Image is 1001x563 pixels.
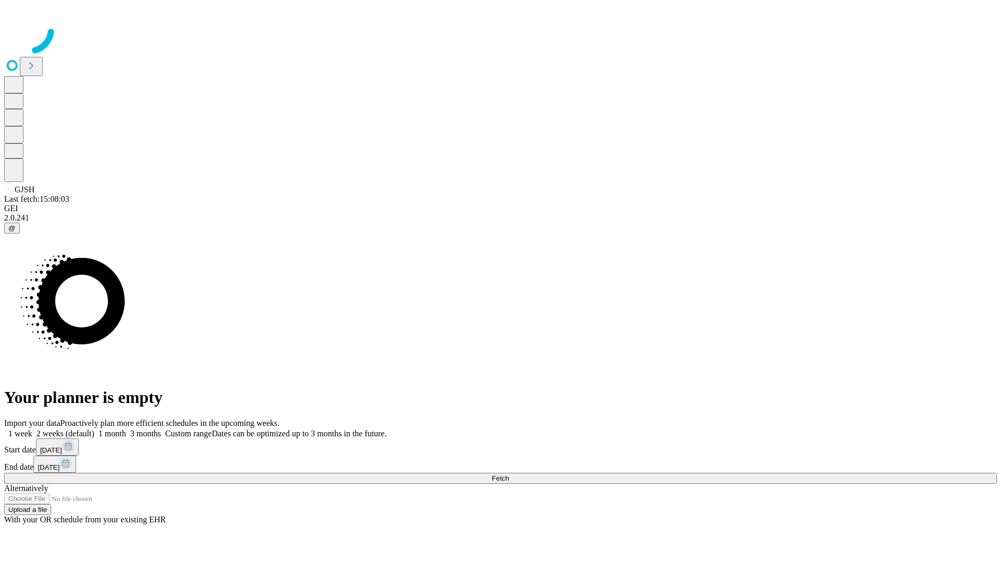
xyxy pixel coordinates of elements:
[4,223,20,234] button: @
[33,456,76,473] button: [DATE]
[4,515,166,524] span: With your OR schedule from your existing EHR
[4,388,997,407] h1: Your planner is empty
[212,429,386,438] span: Dates can be optimized up to 3 months in the future.
[60,419,279,427] span: Proactively plan more efficient schedules in the upcoming weeks.
[4,194,69,203] span: Last fetch: 15:08:03
[36,438,79,456] button: [DATE]
[8,224,16,232] span: @
[4,204,997,213] div: GEI
[36,429,94,438] span: 2 weeks (default)
[4,473,997,484] button: Fetch
[4,213,997,223] div: 2.0.241
[8,429,32,438] span: 1 week
[99,429,126,438] span: 1 month
[4,484,48,493] span: Alternatively
[492,474,509,482] span: Fetch
[15,185,34,194] span: GJSH
[4,419,60,427] span: Import your data
[38,463,59,471] span: [DATE]
[130,429,161,438] span: 3 months
[4,504,51,515] button: Upload a file
[4,456,997,473] div: End date
[165,429,212,438] span: Custom range
[40,446,62,454] span: [DATE]
[4,438,997,456] div: Start date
